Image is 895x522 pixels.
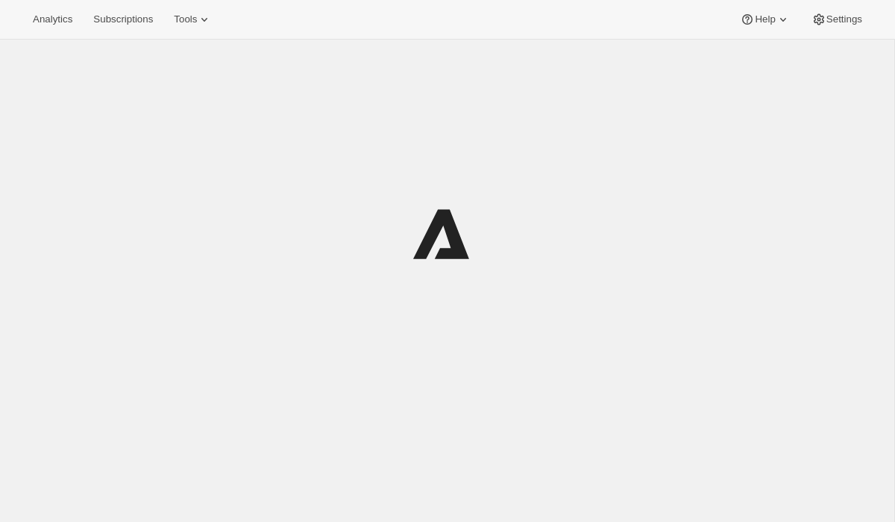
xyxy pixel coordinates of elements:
button: Tools [165,9,221,30]
span: Help [755,13,775,25]
button: Subscriptions [84,9,162,30]
button: Analytics [24,9,81,30]
span: Tools [174,13,197,25]
span: Analytics [33,13,72,25]
button: Settings [803,9,871,30]
span: Settings [826,13,862,25]
button: Help [731,9,799,30]
span: Subscriptions [93,13,153,25]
